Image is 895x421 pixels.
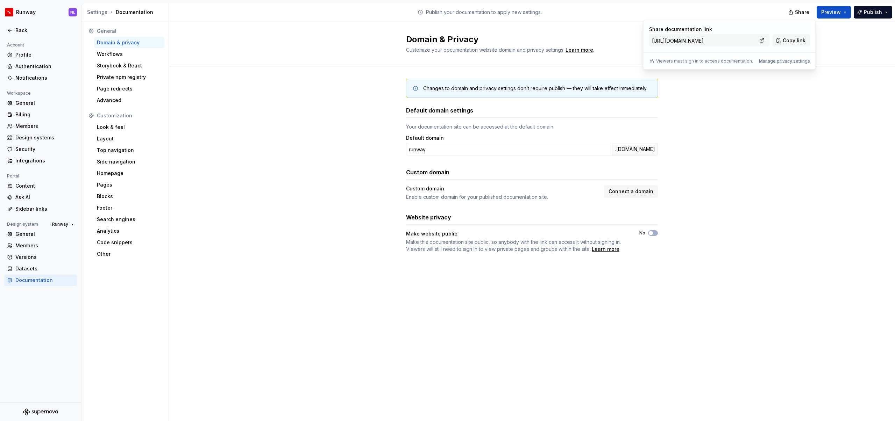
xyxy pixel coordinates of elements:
[15,265,74,272] div: Datasets
[15,157,74,164] div: Integrations
[592,246,619,253] div: Learn more
[15,123,74,130] div: Members
[817,6,851,19] button: Preview
[15,182,74,189] div: Content
[15,63,74,70] div: Authentication
[406,47,564,53] span: Customize your documentation website domain and privacy settings.
[406,239,621,252] span: Make this documentation site public, so anybody with the link can access it without signing in. V...
[854,6,892,19] button: Publish
[4,132,77,143] a: Design systems
[15,194,74,201] div: Ask AI
[4,155,77,166] a: Integrations
[406,230,627,237] div: Make website public
[94,133,164,144] a: Layout
[97,147,162,154] div: Top navigation
[649,26,770,33] p: Share documentation link
[97,204,162,211] div: Footer
[94,49,164,60] a: Workflows
[15,134,74,141] div: Design systems
[4,228,77,240] a: General
[4,252,77,263] a: Versions
[406,213,451,222] h3: Website privacy
[97,216,162,223] div: Search engines
[97,74,162,81] div: Private npm registry
[94,202,164,213] a: Footer
[97,170,162,177] div: Homepage
[97,39,162,46] div: Domain & privacy
[97,158,162,165] div: Side navigation
[94,37,164,48] a: Domain & privacy
[23,408,58,415] svg: Supernova Logo
[406,106,473,115] h3: Default domain settings
[566,46,593,53] a: Learn more
[97,124,162,131] div: Look & feel
[15,254,74,261] div: Versions
[4,203,77,215] a: Sidebar links
[423,85,647,92] div: Changes to domain and privacy settings don’t require publish — they will take effect immediately.
[94,83,164,94] a: Page redirects
[864,9,882,16] span: Publish
[406,194,600,201] div: Enable custom domain for your published documentation site.
[97,51,162,58] div: Workflows
[4,275,77,286] a: Documentation
[87,9,166,16] div: Documentation
[4,89,34,97] div: Workspace
[94,225,164,237] a: Analytics
[15,111,74,118] div: Billing
[94,60,164,71] a: Storybook & React
[406,34,649,45] h2: Domain & Privacy
[87,9,107,16] button: Settings
[406,185,600,192] div: Custom domain
[821,9,841,16] span: Preview
[97,112,162,119] div: Customization
[4,172,22,180] div: Portal
[94,145,164,156] a: Top navigation
[5,8,13,16] img: 6b187050-a3ed-48aa-8485-808e17fcee26.png
[97,239,162,246] div: Code snippets
[4,61,77,72] a: Authentication
[4,144,77,155] a: Security
[406,239,627,253] span: .
[1,5,80,20] button: RunwayNL
[4,49,77,60] a: Profile
[656,58,753,64] p: Viewers must sign in to access documentation.
[783,37,805,44] span: Copy link
[97,251,162,257] div: Other
[97,85,162,92] div: Page redirects
[406,123,658,130] div: Your documentation site can be accessed at the default domain.
[4,41,27,49] div: Account
[4,263,77,274] a: Datasets
[70,9,75,15] div: NL
[97,227,162,234] div: Analytics
[94,191,164,202] a: Blocks
[94,248,164,260] a: Other
[4,25,77,36] a: Back
[4,240,77,251] a: Members
[604,185,658,198] button: Connect a domain
[564,48,594,53] span: .
[4,72,77,84] a: Notifications
[639,230,645,236] label: No
[4,192,77,203] a: Ask AI
[97,135,162,142] div: Layout
[609,188,653,195] span: Connect a domain
[4,220,41,228] div: Design system
[15,242,74,249] div: Members
[94,168,164,179] a: Homepage
[15,100,74,107] div: General
[94,72,164,83] a: Private npm registry
[773,34,810,47] button: Copy link
[97,193,162,200] div: Blocks
[97,97,162,104] div: Advanced
[94,179,164,190] a: Pages
[97,181,162,188] div: Pages
[406,135,444,141] label: Default domain
[759,58,810,64] button: Manage privacy settings
[15,146,74,153] div: Security
[795,9,809,16] span: Share
[97,62,162,69] div: Storybook & React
